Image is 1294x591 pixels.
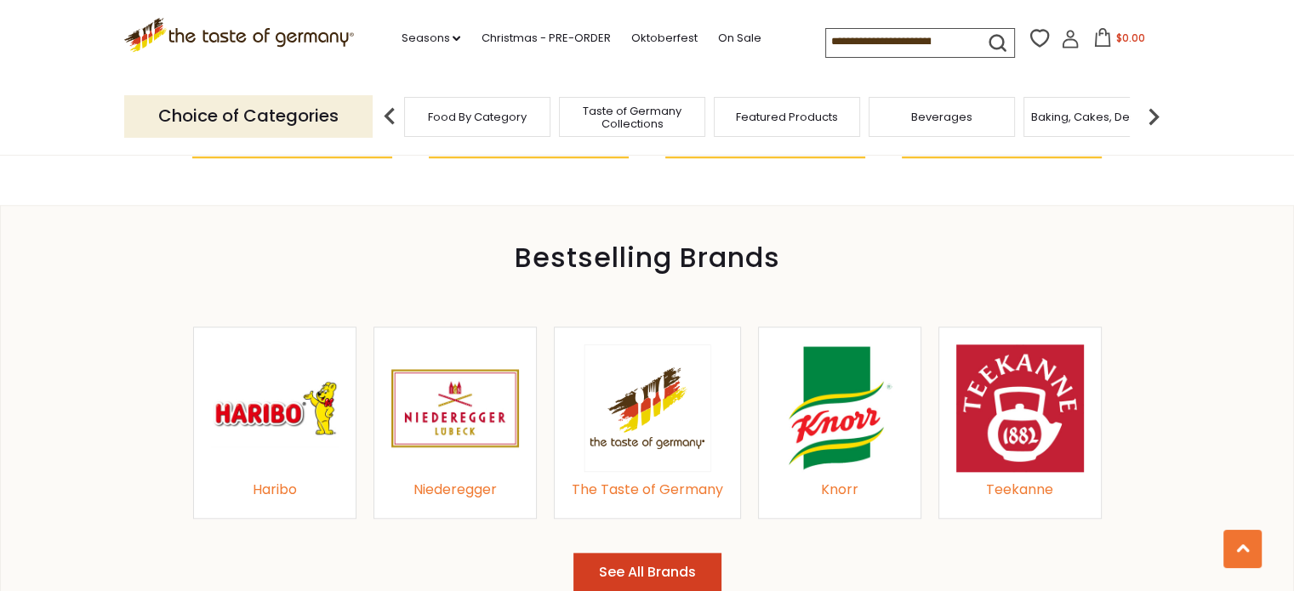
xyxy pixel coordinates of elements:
img: previous arrow [373,99,407,134]
a: Christmas - PRE-ORDER [481,29,610,48]
img: Knorr [776,344,904,472]
div: Haribo [211,479,339,502]
img: Niederegger [391,344,519,472]
p: Choice of Categories [124,95,373,137]
a: Baking, Cakes, Desserts [1031,111,1163,123]
a: The Taste of Germany [572,344,723,472]
img: The Taste of Germany [584,344,711,471]
img: next arrow [1137,99,1171,134]
a: Beverages [911,111,972,123]
button: $0.00 [1083,28,1155,54]
a: Oktoberfest [630,29,697,48]
a: Featured Products [736,111,838,123]
div: Knorr [776,479,904,502]
a: Taste of Germany Collections [564,105,700,130]
a: Seasons [401,29,460,48]
div: Niederegger [391,479,519,502]
a: Food By Category [428,111,527,123]
img: Teekanne [956,344,1084,472]
img: Haribo [211,344,339,472]
div: Bestselling Brands [1,248,1293,267]
div: Teekanne [956,479,1084,502]
span: $0.00 [1115,31,1144,45]
div: The Taste of Germany [572,479,723,502]
a: On Sale [717,29,761,48]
